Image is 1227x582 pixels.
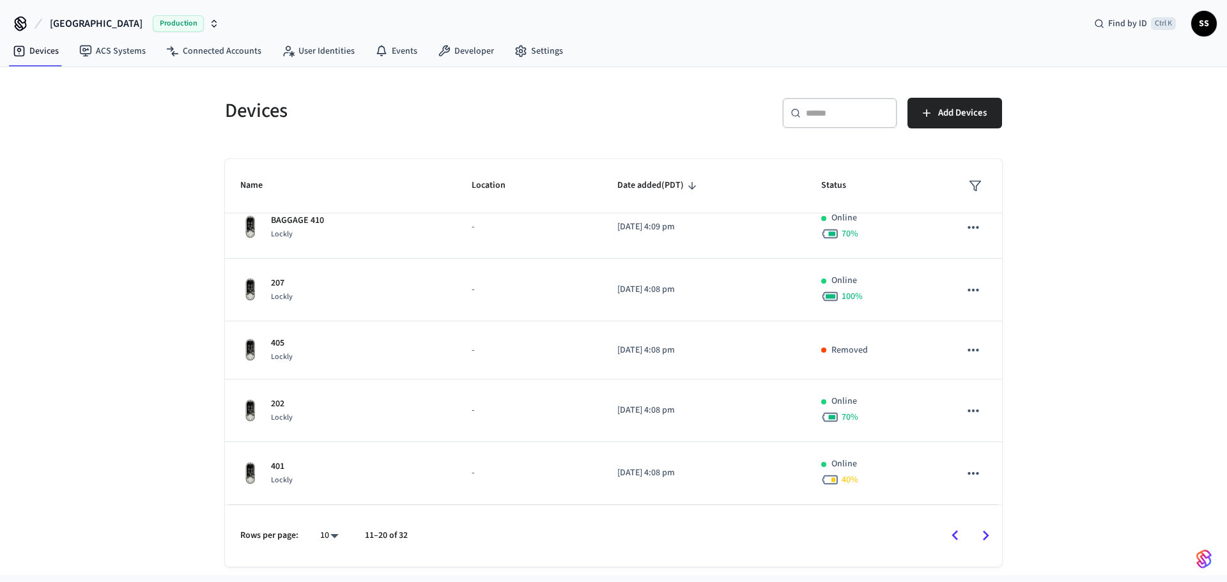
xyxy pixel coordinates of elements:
[271,351,293,362] span: Lockly
[271,460,293,473] p: 401
[1196,549,1212,569] img: SeamLogoGradient.69752ec5.svg
[831,344,868,357] p: Removed
[271,397,293,411] p: 202
[240,176,279,195] span: Name
[240,277,261,302] img: Lockly Vision Lock, Front
[472,404,587,417] p: -
[842,290,863,303] span: 100 %
[1108,17,1147,30] span: Find by ID
[240,461,261,486] img: Lockly Vision Lock, Front
[831,274,857,287] p: Online
[3,40,69,63] a: Devices
[153,15,204,32] span: Production
[271,291,293,302] span: Lockly
[272,40,365,63] a: User Identities
[472,176,522,195] span: Location
[617,344,791,357] p: [DATE] 4:08 pm
[271,337,293,350] p: 405
[472,344,587,357] p: -
[271,412,293,423] span: Lockly
[831,457,857,471] p: Online
[1191,11,1217,36] button: SS
[617,283,791,296] p: [DATE] 4:08 pm
[1192,12,1215,35] span: SS
[240,529,298,542] p: Rows per page:
[156,40,272,63] a: Connected Accounts
[271,229,293,240] span: Lockly
[225,98,606,124] h5: Devices
[271,277,293,290] p: 207
[504,40,573,63] a: Settings
[365,529,408,542] p: 11–20 of 32
[821,176,863,195] span: Status
[472,220,587,234] p: -
[617,466,791,480] p: [DATE] 4:08 pm
[428,40,504,63] a: Developer
[617,220,791,234] p: [DATE] 4:09 pm
[1084,12,1186,35] div: Find by IDCtrl K
[907,98,1002,128] button: Add Devices
[971,521,1001,551] button: Go to next page
[842,473,858,486] span: 40 %
[314,526,344,545] div: 10
[240,215,261,239] img: Lockly Vision Lock, Front
[271,214,324,227] p: BAGGAGE 410
[842,411,858,424] span: 70 %
[271,475,293,486] span: Lockly
[472,283,587,296] p: -
[938,105,987,121] span: Add Devices
[1151,17,1176,30] span: Ctrl K
[617,176,700,195] span: Date added(PDT)
[842,227,858,240] span: 70 %
[831,211,857,225] p: Online
[365,40,428,63] a: Events
[50,16,143,31] span: [GEOGRAPHIC_DATA]
[617,404,791,417] p: [DATE] 4:08 pm
[940,521,970,551] button: Go to previous page
[69,40,156,63] a: ACS Systems
[831,395,857,408] p: Online
[472,466,587,480] p: -
[240,399,261,423] img: Lockly Vision Lock, Front
[240,338,261,362] img: Lockly Vision Lock, Front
